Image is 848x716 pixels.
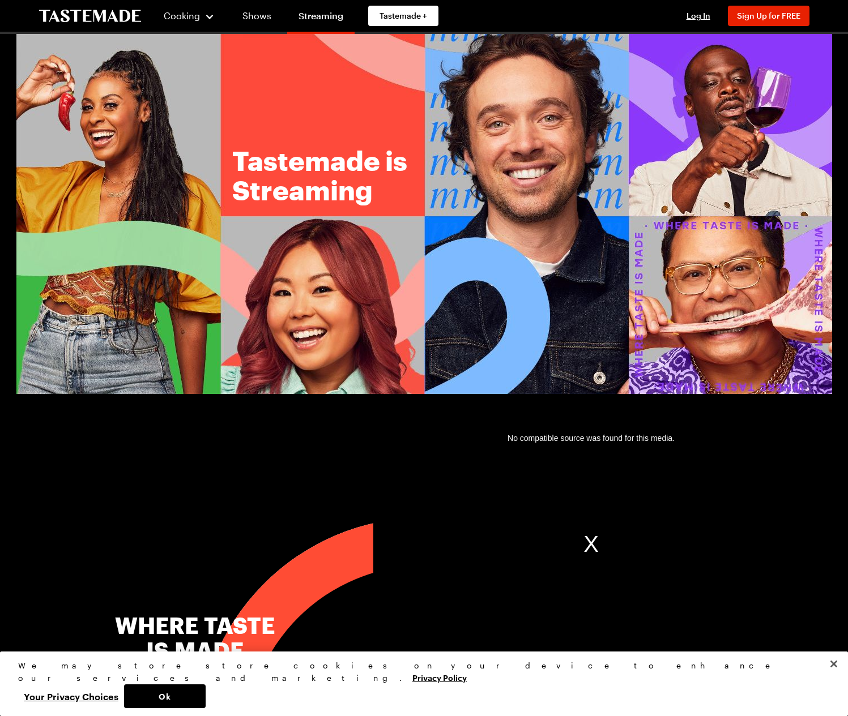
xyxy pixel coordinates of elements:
a: Tastemade + [368,6,438,26]
button: Your Privacy Choices [18,684,124,708]
a: To Tastemade Home Page [39,10,141,23]
button: Cooking [164,2,215,29]
div: No compatible source was found for this media. [373,421,809,666]
div: We may store store cookies on your device to enhance our services and marketing. [18,659,820,684]
h1: Tastemade is Streaming [232,145,414,204]
button: Close [821,651,846,676]
span: Sign Up for FREE [737,11,800,20]
video-js: Video Player [373,421,809,666]
span: Where Taste Is Made [39,613,351,663]
span: Log In [687,11,710,20]
div: Privacy [18,659,820,708]
button: Sign Up for FREE [728,6,809,26]
button: Log In [676,10,721,22]
a: Streaming [287,2,355,34]
button: Ok [124,684,206,708]
div: Modal Window [373,421,809,666]
span: Tastemade + [380,10,427,22]
a: More information about your privacy, opens in a new tab [412,672,467,683]
span: Cooking [164,10,200,21]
